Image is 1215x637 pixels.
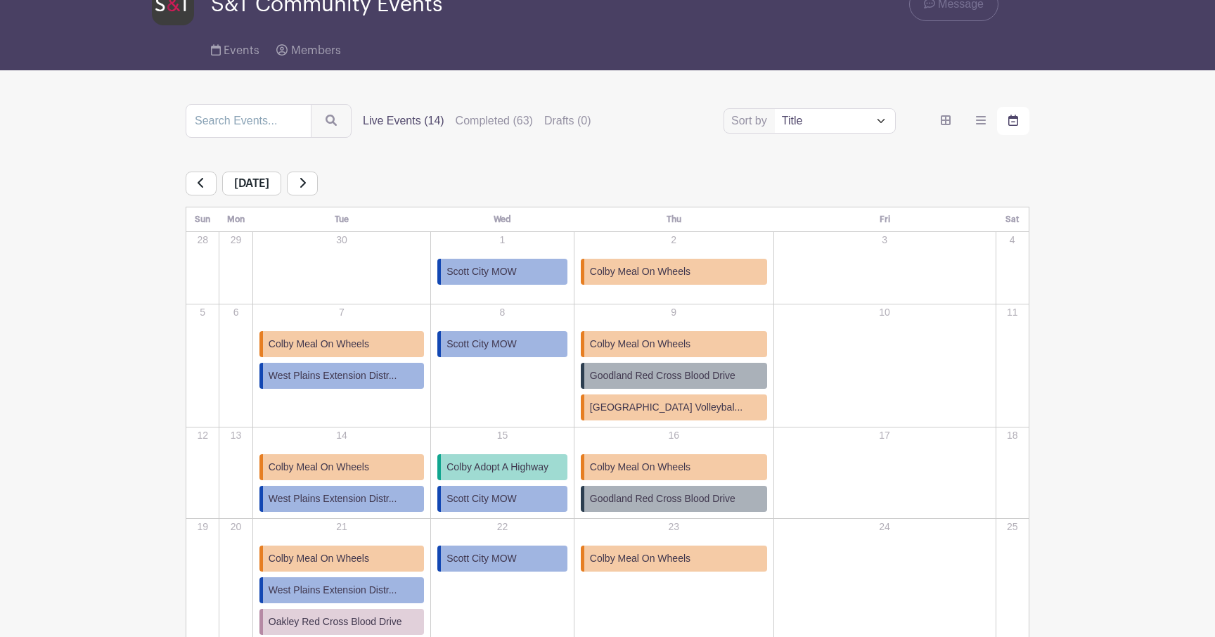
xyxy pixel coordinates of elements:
[269,337,369,352] span: Colby Meal On Wheels
[731,112,771,129] label: Sort by
[590,368,735,383] span: Goodland Red Cross Blood Drive
[996,207,1029,232] th: Sat
[581,454,767,480] a: Colby Meal On Wheels
[446,491,517,506] span: Scott City MOW
[432,520,573,534] p: 22
[269,551,369,566] span: Colby Meal On Wheels
[432,428,573,443] p: 15
[220,305,251,320] p: 6
[259,609,424,635] a: Oakley Red Cross Blood Drive
[187,233,218,247] p: 28
[456,112,533,129] label: Completed (63)
[997,233,1028,247] p: 4
[437,546,567,572] a: Scott City MOW
[446,337,517,352] span: Scott City MOW
[775,305,995,320] p: 10
[269,368,397,383] span: West Plains Extension Distr...
[254,520,430,534] p: 21
[581,394,767,420] a: [GEOGRAPHIC_DATA] Volleybal...
[775,428,995,443] p: 17
[363,112,603,129] div: filters
[186,207,219,232] th: Sun
[224,45,259,56] span: Events
[276,25,340,70] a: Members
[269,615,402,629] span: Oakley Red Cross Blood Drive
[363,112,444,129] label: Live Events (14)
[575,428,773,443] p: 16
[211,25,259,70] a: Events
[252,207,430,232] th: Tue
[431,207,574,232] th: Wed
[590,400,742,415] span: [GEOGRAPHIC_DATA] Volleybal...
[775,233,995,247] p: 3
[575,305,773,320] p: 9
[997,428,1028,443] p: 18
[222,172,281,195] span: [DATE]
[220,520,251,534] p: 20
[544,112,591,129] label: Drafts (0)
[437,259,567,285] a: Scott City MOW
[997,520,1028,534] p: 25
[575,233,773,247] p: 2
[437,331,567,357] a: Scott City MOW
[581,486,767,512] a: Goodland Red Cross Blood Drive
[432,233,573,247] p: 1
[219,207,252,232] th: Mon
[259,331,424,357] a: Colby Meal On Wheels
[269,460,369,475] span: Colby Meal On Wheels
[930,107,1029,135] div: order and view
[254,428,430,443] p: 14
[259,454,424,480] a: Colby Meal On Wheels
[437,454,567,480] a: Colby Adopt A Highway
[432,305,573,320] p: 8
[775,520,995,534] p: 24
[773,207,996,232] th: Fri
[186,104,311,138] input: Search Events...
[269,583,397,598] span: West Plains Extension Distr...
[590,551,690,566] span: Colby Meal On Wheels
[259,486,424,512] a: West Plains Extension Distr...
[590,337,690,352] span: Colby Meal On Wheels
[446,264,517,279] span: Scott City MOW
[269,491,397,506] span: West Plains Extension Distr...
[291,45,341,56] span: Members
[259,577,424,603] a: West Plains Extension Distr...
[187,428,218,443] p: 12
[446,551,517,566] span: Scott City MOW
[254,233,430,247] p: 30
[437,486,567,512] a: Scott City MOW
[997,305,1028,320] p: 11
[581,259,767,285] a: Colby Meal On Wheels
[446,460,548,475] span: Colby Adopt A Highway
[590,491,735,506] span: Goodland Red Cross Blood Drive
[259,546,424,572] a: Colby Meal On Wheels
[581,363,767,389] a: Goodland Red Cross Blood Drive
[187,305,218,320] p: 5
[187,520,218,534] p: 19
[220,428,251,443] p: 13
[259,363,424,389] a: West Plains Extension Distr...
[590,264,690,279] span: Colby Meal On Wheels
[254,305,430,320] p: 7
[574,207,773,232] th: Thu
[581,546,767,572] a: Colby Meal On Wheels
[575,520,773,534] p: 23
[220,233,251,247] p: 29
[581,331,767,357] a: Colby Meal On Wheels
[590,460,690,475] span: Colby Meal On Wheels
